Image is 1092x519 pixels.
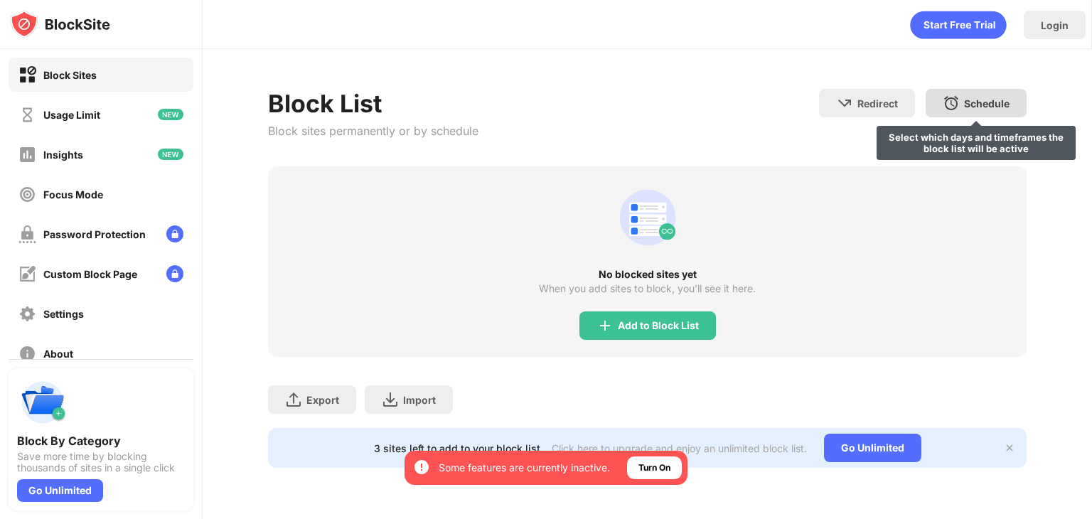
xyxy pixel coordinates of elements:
div: Import [403,394,436,406]
img: error-circle-white.svg [413,459,430,476]
img: block-on.svg [18,66,36,84]
img: customize-block-page-off.svg [18,265,36,283]
img: new-icon.svg [158,109,183,120]
div: Select which days and timeframes the block list will be active [882,132,1070,154]
div: Custom Block Page [43,268,137,280]
div: Go Unlimited [824,434,921,462]
div: Password Protection [43,228,146,240]
div: No blocked sites yet [268,269,1027,280]
img: lock-menu.svg [166,225,183,242]
div: animation [910,11,1007,39]
div: Some features are currently inactive. [439,461,610,475]
div: Block By Category [17,434,185,448]
img: about-off.svg [18,345,36,363]
img: focus-off.svg [18,186,36,203]
div: Go Unlimited [17,479,103,502]
div: About [43,348,73,360]
img: insights-off.svg [18,146,36,164]
img: new-icon.svg [158,149,183,160]
img: logo-blocksite.svg [10,10,110,38]
img: x-button.svg [1004,442,1015,454]
div: Settings [43,308,84,320]
div: Focus Mode [43,188,103,200]
div: Click here to upgrade and enjoy an unlimited block list. [552,442,807,454]
div: Redirect [857,97,898,109]
div: animation [614,183,682,252]
div: When you add sites to block, you’ll see it here. [539,283,756,294]
img: settings-off.svg [18,305,36,323]
div: Turn On [638,461,670,475]
img: time-usage-off.svg [18,106,36,124]
div: Block List [268,89,478,118]
div: Block Sites [43,69,97,81]
div: Login [1041,19,1069,31]
div: Schedule [964,97,1010,109]
div: Add to Block List [618,320,699,331]
div: Block sites permanently or by schedule [268,124,478,138]
div: 3 sites left to add to your block list. [374,442,543,454]
img: push-categories.svg [17,377,68,428]
div: Insights [43,149,83,161]
div: Save more time by blocking thousands of sites in a single click [17,451,185,473]
img: lock-menu.svg [166,265,183,282]
div: Export [306,394,339,406]
div: Usage Limit [43,109,100,121]
img: password-protection-off.svg [18,225,36,243]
